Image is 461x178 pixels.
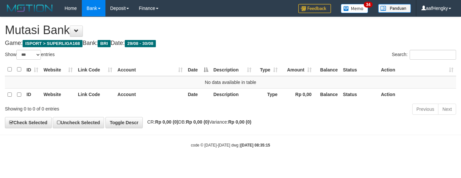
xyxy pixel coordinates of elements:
input: Search: [410,50,456,60]
th: Status [341,63,378,76]
th: Action [378,88,456,101]
label: Search: [392,50,456,60]
span: 29/08 - 30/08 [125,40,156,47]
th: Date [185,88,211,101]
div: Showing 0 to 0 of 0 entries [5,103,187,112]
span: ISPORT > SUPERLIGA168 [23,40,83,47]
h4: Game: Bank: Date: [5,40,456,47]
small: code © [DATE]-[DATE] dwg | [191,143,270,148]
th: Website [41,88,75,101]
a: Previous [412,104,438,115]
th: ID [24,88,41,101]
label: Show entries [5,50,55,60]
strong: [DATE] 08:35:15 [241,143,270,148]
th: Type [254,88,280,101]
th: ID: activate to sort column ascending [24,63,41,76]
th: Rp 0,00 [280,88,314,101]
th: Description: activate to sort column ascending [211,63,254,76]
h1: Mutasi Bank [5,24,456,37]
strong: Rp 0,00 (0) [186,119,209,125]
a: Uncheck Selected [53,117,104,128]
a: Next [438,104,456,115]
th: Link Code: activate to sort column ascending [75,63,115,76]
img: panduan.png [378,4,411,13]
span: CR: DB: Variance: [144,119,251,125]
th: Date: activate to sort column descending [185,63,211,76]
th: Amount: activate to sort column ascending [280,63,314,76]
td: No data available in table [5,76,456,89]
th: Account: activate to sort column ascending [115,63,185,76]
img: MOTION_logo.png [5,3,55,13]
th: Account [115,88,185,101]
img: Feedback.jpg [298,4,331,13]
strong: Rp 0,00 (0) [155,119,178,125]
th: Website: activate to sort column ascending [41,63,75,76]
th: Status [341,88,378,101]
strong: Rp 0,00 (0) [228,119,251,125]
th: Type: activate to sort column ascending [254,63,280,76]
a: Toggle Descr [105,117,143,128]
th: Balance [314,63,341,76]
span: 34 [364,2,373,8]
th: Action: activate to sort column ascending [378,63,456,76]
img: Button%20Memo.svg [341,4,368,13]
a: Check Selected [5,117,52,128]
span: BRI [98,40,110,47]
th: Description [211,88,254,101]
th: Link Code [75,88,115,101]
th: Balance [314,88,341,101]
select: Showentries [16,50,41,60]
